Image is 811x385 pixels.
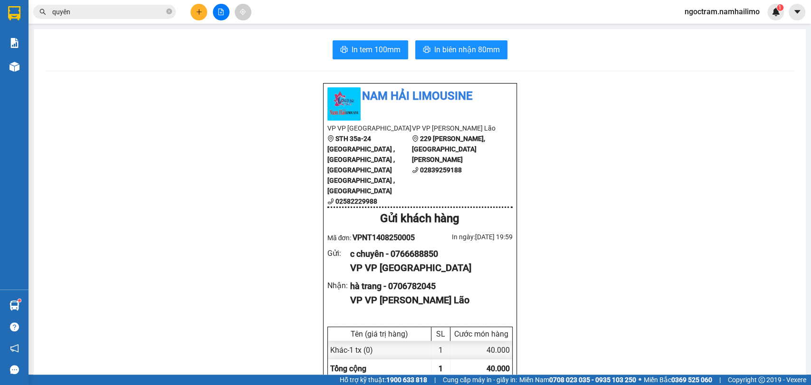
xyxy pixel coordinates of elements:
[415,40,507,59] button: printerIn biên nhận 80mm
[10,322,19,331] span: question-circle
[66,51,126,83] li: VP VP [PERSON_NAME] Lão
[333,40,408,59] button: printerIn tem 100mm
[235,4,251,20] button: aim
[327,232,420,244] div: Mã đơn:
[439,364,443,373] span: 1
[5,51,66,83] li: VP VP [GEOGRAPHIC_DATA]
[434,375,436,385] span: |
[327,210,513,228] div: Gửi khách hàng
[327,280,351,291] div: Nhận :
[644,375,712,385] span: Miền Bắc
[434,329,448,338] div: SL
[434,44,500,56] span: In biên nhận 80mm
[443,375,517,385] span: Cung cấp máy in - giấy in:
[677,6,767,18] span: ngoctram.namhailimo
[386,376,427,384] strong: 1900 633 818
[327,135,334,142] span: environment
[330,364,366,373] span: Tổng cộng
[350,247,505,261] div: c chuyên - 0766688850
[412,135,419,142] span: environment
[340,46,348,55] span: printer
[412,135,485,163] b: 229 [PERSON_NAME], [GEOGRAPHIC_DATA][PERSON_NAME]
[39,9,46,15] span: search
[777,4,783,11] sup: 1
[353,233,415,242] span: VPNT1408250005
[519,375,636,385] span: Miền Nam
[330,329,429,338] div: Tên (giá trị hàng)
[487,364,510,373] span: 40.000
[639,378,641,382] span: ⚪️
[196,9,202,15] span: plus
[10,300,19,310] img: warehouse-icon
[340,375,427,385] span: Hỗ trợ kỹ thuật:
[789,4,805,20] button: caret-down
[327,87,361,121] img: logo.jpg
[793,8,801,16] span: caret-down
[719,375,721,385] span: |
[10,62,19,72] img: warehouse-icon
[10,38,19,48] img: solution-icon
[218,9,224,15] span: file-add
[166,8,172,17] span: close-circle
[327,247,351,259] div: Gửi :
[239,9,246,15] span: aim
[450,341,512,359] div: 40.000
[8,6,20,20] img: logo-vxr
[52,7,164,17] input: Tìm tên, số ĐT hoặc mã đơn
[327,135,395,195] b: STH 35a-24 [GEOGRAPHIC_DATA] , [GEOGRAPHIC_DATA] , [GEOGRAPHIC_DATA] [GEOGRAPHIC_DATA] , [GEOGRAP...
[350,293,505,308] div: VP VP [PERSON_NAME] Lão
[10,365,19,374] span: message
[772,8,780,16] img: icon-new-feature
[778,4,782,11] span: 1
[335,197,377,205] b: 02582229988
[327,87,513,105] li: Nam Hải Limousine
[423,46,430,55] span: printer
[327,198,334,205] span: phone
[758,376,765,383] span: copyright
[420,232,513,242] div: In ngày: [DATE] 19:59
[352,44,401,56] span: In tem 100mm
[166,9,172,14] span: close-circle
[350,280,505,293] div: hà trang - 0706782045
[10,344,19,353] span: notification
[671,376,712,384] strong: 0369 525 060
[213,4,229,20] button: file-add
[420,166,462,174] b: 02839259188
[453,329,510,338] div: Cước món hàng
[350,261,505,275] div: VP VP [GEOGRAPHIC_DATA]
[549,376,636,384] strong: 0708 023 035 - 0935 103 250
[327,123,412,133] li: VP VP [GEOGRAPHIC_DATA]
[330,346,373,355] span: Khác - 1 tx (0)
[412,123,497,133] li: VP VP [PERSON_NAME] Lão
[5,5,138,40] li: Nam Hải Limousine
[191,4,207,20] button: plus
[5,5,38,38] img: logo.jpg
[431,341,450,359] div: 1
[412,167,419,173] span: phone
[18,299,21,302] sup: 1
